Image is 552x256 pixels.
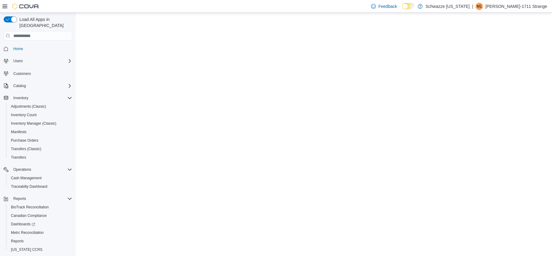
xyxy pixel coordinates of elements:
[8,204,72,211] span: BioTrack Reconciliation
[8,221,38,228] a: Dashboards
[1,194,75,203] button: Reports
[378,3,397,9] span: Feedback
[6,174,75,182] button: Cash Management
[11,121,56,126] span: Inventory Manager (Classic)
[8,120,72,127] span: Inventory Manager (Classic)
[6,203,75,211] button: BioTrack Reconciliation
[8,103,49,110] a: Adjustments (Classic)
[426,3,470,10] p: Schwazze [US_STATE]
[11,176,42,180] span: Cash Management
[8,154,72,161] span: Transfers
[1,44,75,53] button: Home
[11,113,37,117] span: Inventory Count
[11,166,72,173] span: Operations
[11,247,42,252] span: [US_STATE] CCRS
[8,212,72,219] span: Canadian Compliance
[476,3,483,10] div: Mick-1711 Strange
[11,138,38,143] span: Purchase Orders
[6,237,75,245] button: Reports
[8,174,44,182] a: Cash Management
[8,204,51,211] a: BioTrack Reconciliation
[13,196,26,201] span: Reports
[8,183,50,190] a: Traceabilty Dashboard
[11,45,25,52] a: Home
[6,145,75,153] button: Transfers (Classic)
[11,155,26,160] span: Transfers
[12,3,39,9] img: Cova
[6,182,75,191] button: Traceabilty Dashboard
[11,69,72,77] span: Customers
[8,145,44,153] a: Transfers (Classic)
[11,239,24,244] span: Reports
[6,136,75,145] button: Purchase Orders
[8,246,45,253] a: [US_STATE] CCRS
[6,119,75,128] button: Inventory Manager (Classic)
[8,111,72,119] span: Inventory Count
[8,237,72,245] span: Reports
[1,57,75,65] button: Users
[11,94,31,102] button: Inventory
[11,147,41,151] span: Transfers (Classic)
[8,120,59,127] a: Inventory Manager (Classic)
[11,94,72,102] span: Inventory
[8,246,72,253] span: Washington CCRS
[6,220,75,228] a: Dashboards
[11,104,46,109] span: Adjustments (Classic)
[6,128,75,136] button: Manifests
[1,82,75,90] button: Catalog
[8,137,41,144] a: Purchase Orders
[11,205,49,210] span: BioTrack Reconciliation
[8,229,72,236] span: Metrc Reconciliation
[1,165,75,174] button: Operations
[13,46,23,51] span: Home
[8,229,46,236] a: Metrc Reconciliation
[11,213,47,218] span: Canadian Compliance
[11,57,25,65] button: Users
[8,137,72,144] span: Purchase Orders
[11,57,72,65] span: Users
[1,69,75,78] button: Customers
[8,145,72,153] span: Transfers (Classic)
[8,174,72,182] span: Cash Management
[11,195,72,202] span: Reports
[8,128,29,136] a: Manifests
[6,211,75,220] button: Canadian Compliance
[11,230,44,235] span: Metrc Reconciliation
[13,59,23,63] span: Users
[17,16,72,29] span: Load All Apps in [GEOGRAPHIC_DATA]
[11,195,28,202] button: Reports
[11,130,26,134] span: Manifests
[6,245,75,254] button: [US_STATE] CCRS
[8,111,39,119] a: Inventory Count
[11,166,34,173] button: Operations
[369,0,399,12] a: Feedback
[6,111,75,119] button: Inventory Count
[472,3,473,10] p: |
[8,103,72,110] span: Adjustments (Classic)
[11,82,28,89] button: Catalog
[8,128,72,136] span: Manifests
[13,167,31,172] span: Operations
[6,153,75,162] button: Transfers
[8,154,28,161] a: Transfers
[6,228,75,237] button: Metrc Reconciliation
[485,3,547,10] p: [PERSON_NAME]-1711 Strange
[6,102,75,111] button: Adjustments (Classic)
[11,184,47,189] span: Traceabilty Dashboard
[8,237,26,245] a: Reports
[13,96,28,100] span: Inventory
[8,221,72,228] span: Dashboards
[477,3,482,10] span: M1
[1,94,75,102] button: Inventory
[13,83,26,88] span: Catalog
[11,82,72,89] span: Catalog
[402,3,415,9] input: Dark Mode
[8,212,49,219] a: Canadian Compliance
[13,71,31,76] span: Customers
[11,45,72,52] span: Home
[11,222,35,227] span: Dashboards
[11,70,33,77] a: Customers
[8,183,72,190] span: Traceabilty Dashboard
